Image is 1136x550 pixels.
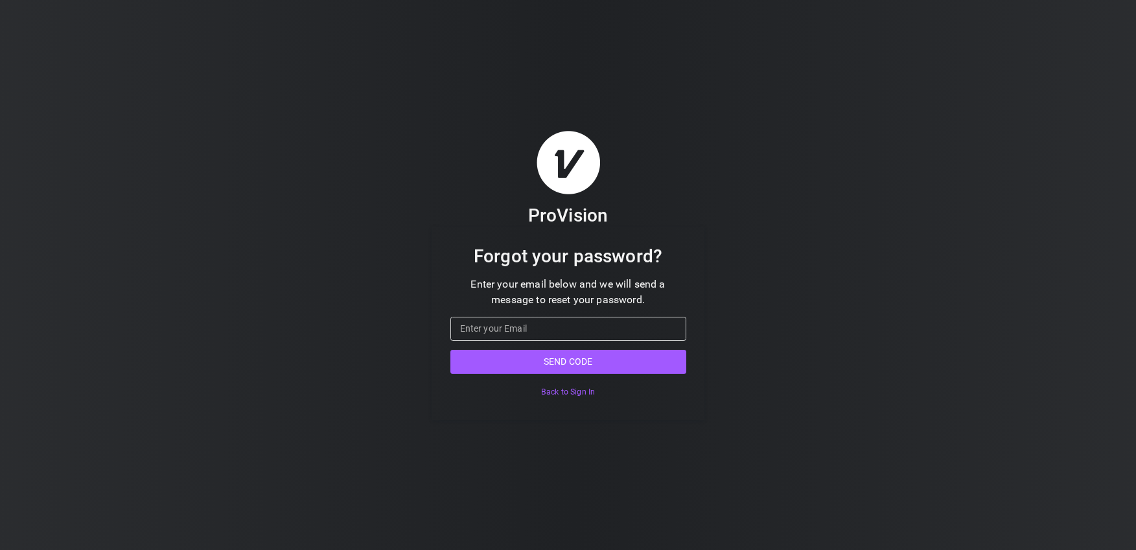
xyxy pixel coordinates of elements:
[450,383,686,402] button: Back to Sign In
[450,317,686,341] input: Enter your Email
[450,245,686,268] h3: Forgot your password?
[450,350,686,374] button: Send code
[528,204,608,227] h3: ProVision
[450,277,686,308] p: Enter your email below and we will send a message to reset your password.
